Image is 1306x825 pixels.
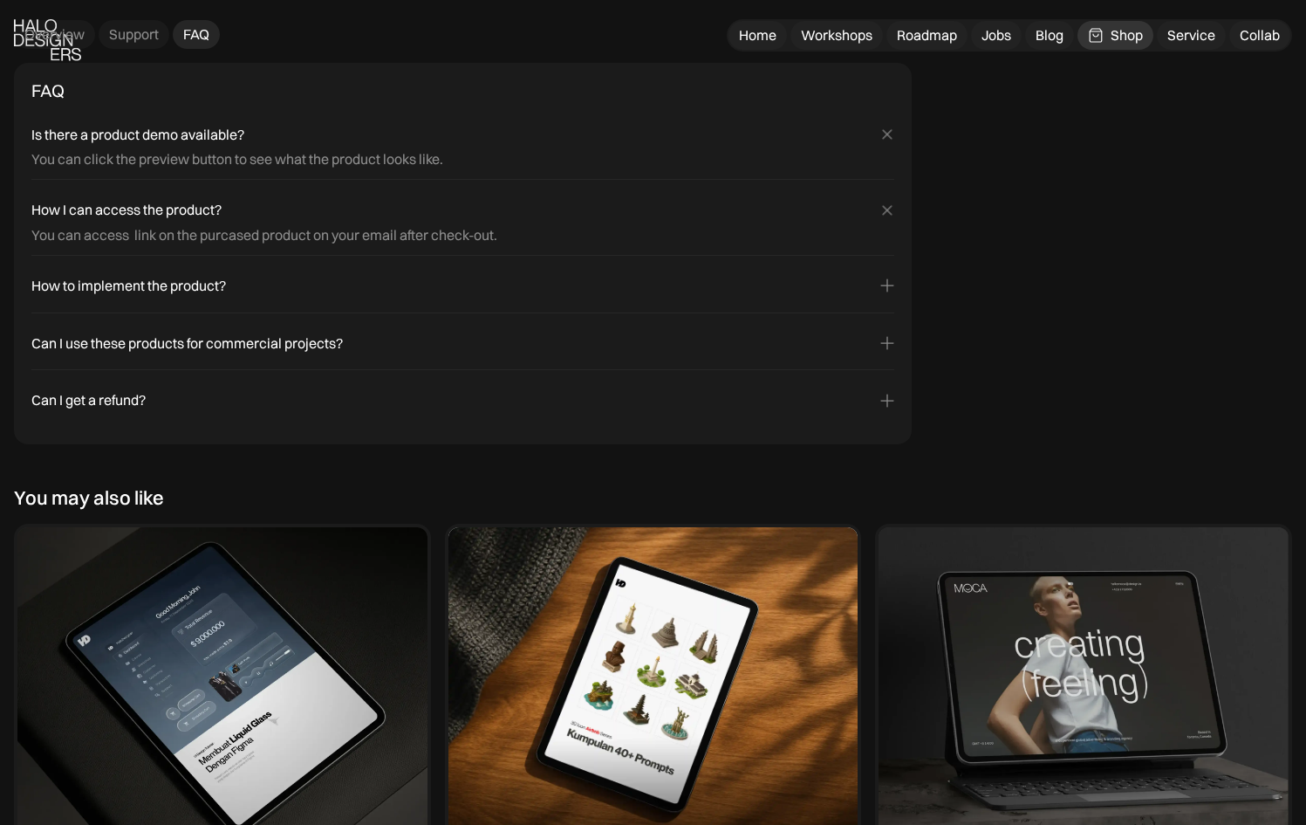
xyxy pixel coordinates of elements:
div: Can I get a refund? [31,391,146,409]
div: How to implement the product? [31,277,226,295]
div: Blog [1036,26,1063,45]
a: Blog [1025,21,1074,50]
div: Is there a product demo available? [31,126,244,144]
a: Collab [1229,21,1290,50]
div: Collab [1240,26,1280,45]
div: Can I use these products for commercial projects? [31,334,343,353]
a: Shop [1077,21,1153,50]
a: Service [1157,21,1226,50]
div: Jobs [981,26,1011,45]
a: Jobs [971,21,1022,50]
div: FAQ [183,25,209,44]
div: Home [739,26,776,45]
a: Workshops [790,21,883,50]
div: Workshops [801,26,872,45]
div: You may also like [14,486,164,509]
div: FAQ [31,80,65,101]
div: Support [109,25,159,44]
div: You can access link on the purcased product on your email after check-out. [31,226,497,244]
div: Shop [1111,26,1143,45]
div: Service [1167,26,1215,45]
a: Home [728,21,787,50]
div: How I can access the product? [31,201,222,219]
a: Roadmap [886,21,968,50]
div: Roadmap [897,26,957,45]
div: You can click the preview button to see what the product looks like. [31,150,443,168]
